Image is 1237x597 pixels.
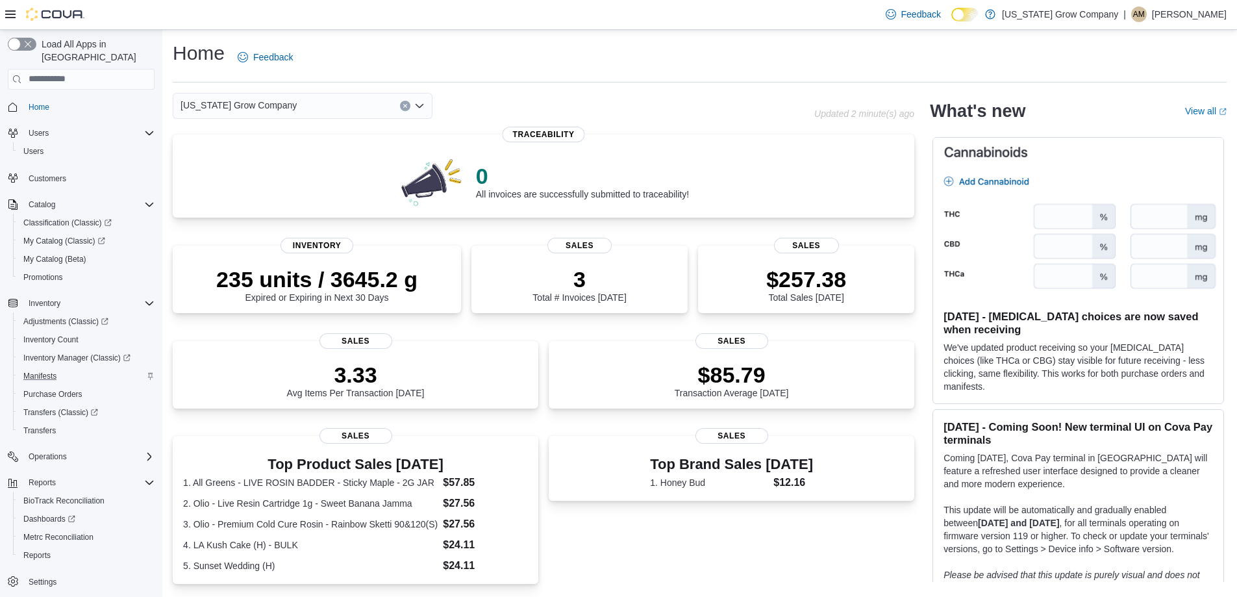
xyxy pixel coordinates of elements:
button: Users [23,125,54,141]
input: Dark Mode [951,8,979,21]
span: Reports [23,550,51,561]
div: Total # Invoices [DATE] [532,266,626,303]
span: Adjustments (Classic) [23,316,108,327]
span: My Catalog (Classic) [23,236,105,246]
dd: $27.56 [443,496,528,511]
span: Catalog [23,197,155,212]
span: My Catalog (Beta) [23,254,86,264]
button: Operations [3,448,160,466]
span: Purchase Orders [18,387,155,402]
span: Sales [774,238,839,253]
button: Reports [23,475,61,490]
span: My Catalog (Classic) [18,233,155,249]
p: [US_STATE] Grow Company [1002,6,1118,22]
span: Traceability [503,127,585,142]
span: Inventory Count [18,332,155,348]
div: All invoices are successfully submitted to traceability! [476,163,689,199]
span: Catalog [29,199,55,210]
dd: $24.11 [443,537,528,553]
div: Expired or Expiring in Next 30 Days [216,266,418,303]
div: Total Sales [DATE] [766,266,846,303]
dt: 3. Olio - Premium Cold Cure Rosin - Rainbow Sketti 90&120(S) [183,518,438,531]
span: Promotions [18,270,155,285]
dt: 2. Olio - Live Resin Cartridge 1g - Sweet Banana Jamma [183,497,438,510]
span: BioTrack Reconciliation [18,493,155,509]
button: Users [3,124,160,142]
h3: Top Product Sales [DATE] [183,457,528,472]
span: Metrc Reconciliation [18,529,155,545]
span: Settings [23,574,155,590]
span: Operations [23,449,155,464]
p: Updated 2 minute(s) ago [814,108,914,119]
span: Home [29,102,49,112]
span: [US_STATE] Grow Company [181,97,297,113]
button: Metrc Reconciliation [13,528,160,546]
span: Reports [29,477,56,488]
span: Feedback [901,8,941,21]
img: 0 [398,155,466,207]
span: AM [1133,6,1145,22]
p: 3.33 [287,362,425,388]
span: Settings [29,577,56,587]
img: Cova [26,8,84,21]
span: Customers [23,170,155,186]
span: Sales [547,238,612,253]
a: Feedback [881,1,946,27]
a: Dashboards [18,511,81,527]
span: Sales [319,333,392,349]
dd: $27.56 [443,516,528,532]
p: 3 [532,266,626,292]
p: | [1123,6,1126,22]
a: Metrc Reconciliation [18,529,99,545]
span: Users [23,125,155,141]
button: Inventory [3,294,160,312]
a: View allExternal link [1185,106,1227,116]
span: Purchase Orders [23,389,82,400]
button: Catalog [3,196,160,214]
a: Home [23,99,55,115]
button: Clear input [400,101,410,111]
a: Settings [23,574,62,590]
a: My Catalog (Beta) [18,251,92,267]
a: Users [18,144,49,159]
dt: 1. All Greens - LIVE ROSIN BADDER - Sticky Maple - 2G JAR [183,476,438,489]
span: Classification (Classic) [23,218,112,228]
div: Avg Items Per Transaction [DATE] [287,362,425,398]
p: $85.79 [675,362,789,388]
dd: $24.11 [443,558,528,574]
span: Users [18,144,155,159]
a: Feedback [232,44,298,70]
span: Sales [695,428,768,444]
a: My Catalog (Classic) [18,233,110,249]
button: Open list of options [414,101,425,111]
h3: [DATE] - [MEDICAL_DATA] choices are now saved when receiving [943,310,1213,336]
dt: 4. LA Kush Cake (H) - BULK [183,539,438,552]
p: [PERSON_NAME] [1152,6,1227,22]
span: Dashboards [18,511,155,527]
h3: [DATE] - Coming Soon! New terminal UI on Cova Pay terminals [943,420,1213,446]
span: BioTrack Reconciliation [23,496,105,506]
p: $257.38 [766,266,846,292]
button: My Catalog (Beta) [13,250,160,268]
span: Sales [695,333,768,349]
a: Adjustments (Classic) [13,312,160,331]
div: Transaction Average [DATE] [675,362,789,398]
span: Classification (Classic) [18,215,155,231]
span: Transfers (Classic) [23,407,98,418]
button: Catalog [23,197,60,212]
span: My Catalog (Beta) [18,251,155,267]
span: Dashboards [23,514,75,524]
span: Operations [29,451,67,462]
h2: What's new [930,101,1025,121]
dd: $12.16 [773,475,813,490]
svg: External link [1219,108,1227,116]
p: 0 [476,163,689,189]
span: Load All Apps in [GEOGRAPHIC_DATA] [36,38,155,64]
a: Purchase Orders [18,387,88,402]
p: This update will be automatically and gradually enabled between , for all terminals operating on ... [943,503,1213,555]
button: Operations [23,449,72,464]
span: Users [29,128,49,138]
a: BioTrack Reconciliation [18,493,110,509]
a: Classification (Classic) [18,215,117,231]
